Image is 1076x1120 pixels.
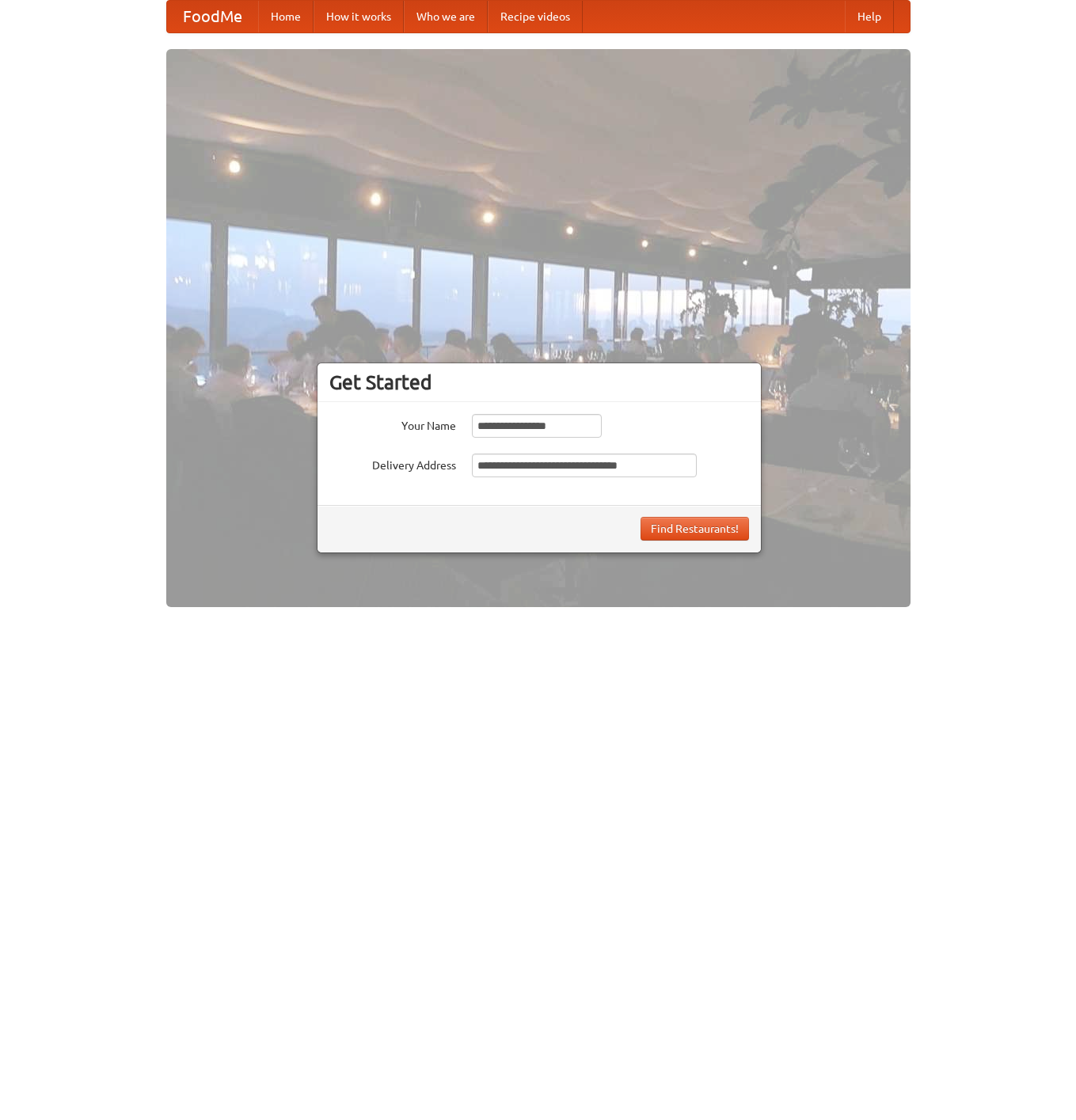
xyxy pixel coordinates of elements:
a: Home [258,1,314,32]
a: Who we are [404,1,488,32]
h3: Get Started [329,370,749,394]
a: FoodMe [167,1,258,32]
label: Your Name [329,414,456,434]
a: Help [845,1,894,32]
button: Find Restaurants! [641,517,749,541]
a: Recipe videos [488,1,583,32]
label: Delivery Address [329,454,456,473]
a: How it works [314,1,404,32]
